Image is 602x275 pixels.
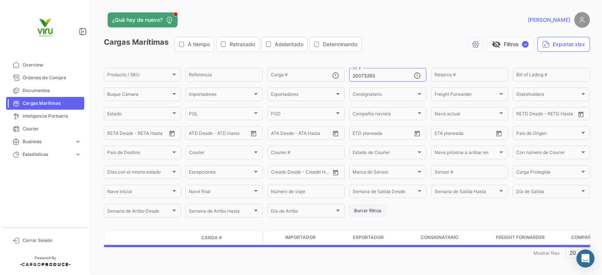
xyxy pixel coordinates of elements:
span: Courier [23,125,81,132]
button: Adelantado [262,37,307,51]
span: Producto / SKU [107,73,171,79]
input: Desde [435,131,448,137]
div: Abrir Intercom Messenger [576,249,594,267]
span: ✓ [522,41,529,48]
span: Courier [189,151,252,156]
span: Consignatario [353,93,416,98]
button: Open calendar [330,128,341,139]
span: expand_more [74,138,81,145]
span: Cerrar Sesión [23,237,81,244]
span: expand_more [74,151,81,158]
span: Nave actual [435,112,498,118]
datatable-header-cell: Freight Forwarder [493,231,568,245]
span: Freight Forwarder [435,93,498,98]
span: Exportador [353,234,384,241]
a: Overview [6,59,84,71]
span: Importadores [189,93,252,98]
span: Overview [23,62,81,68]
span: Documentos [23,87,81,94]
button: Open calendar [575,109,587,120]
button: A tiempo [175,37,214,51]
button: Exportar.xlsx [537,37,590,52]
span: Estadísticas [23,151,71,158]
a: Órdenes de Compra [6,71,84,84]
span: Mostrar filas [534,250,559,256]
button: Retrasado [217,37,259,51]
span: POD [271,112,334,118]
span: Nave inicial [107,190,171,195]
datatable-header-cell: Importador [282,231,350,245]
span: A tiempo [188,41,210,48]
input: Hasta [535,112,563,118]
a: Documentos [6,84,84,97]
input: Creado Hasta [302,171,330,176]
input: Desde [516,112,530,118]
datatable-header-cell: Carga Protegida [263,231,282,245]
span: Inteligencia Portuaria [23,113,81,119]
span: Órdenes de Compra [23,74,81,81]
span: Semana de Arribo Desde [107,210,171,215]
span: Freight Forwarder [496,234,545,241]
input: Creado Desde [271,171,296,176]
span: Día de Arribo [271,210,334,215]
button: Open calendar [166,128,178,139]
span: Semana de Salida Desde [353,190,416,195]
span: Adelantado [275,41,303,48]
span: Estado [107,112,171,118]
input: ATD Hasta [218,131,246,137]
span: 20 [570,249,576,256]
span: Excepciones [189,171,252,176]
input: Hasta [371,131,399,137]
span: Carga # [201,234,222,241]
input: ATA Hasta [299,131,327,137]
datatable-header-cell: Consignatario [418,231,493,245]
h3: Cargas Marítimas [104,37,364,52]
button: Open calendar [493,128,505,139]
input: ATA Desde [271,131,294,137]
span: visibility_off [492,40,501,49]
span: País de Origen [516,131,580,137]
input: Desde [107,131,121,137]
span: Importador [285,234,316,241]
button: Open calendar [248,128,259,139]
input: ATD Desde [189,131,213,137]
span: Cargas Marítimas [23,100,81,107]
span: Retrasado [230,41,255,48]
span: Día de Salida [516,190,580,195]
span: Stakeholders [516,93,580,98]
span: Estado de Courier [353,151,416,156]
a: Inteligencia Portuaria [6,110,84,122]
span: Semana de Arribo Hasta [189,210,252,215]
span: Carga Protegida [516,171,580,176]
span: Compañía naviera [353,112,416,118]
datatable-header-cell: Carga # [198,231,243,244]
button: ¿Qué hay de nuevo? [108,12,178,27]
img: viru.png [26,9,64,47]
button: Open calendar [412,128,423,139]
button: Open calendar [330,167,341,178]
datatable-header-cell: Modo de Transporte [119,235,138,241]
span: Nave final [189,190,252,195]
span: Consignatario [421,234,458,241]
input: Hasta [453,131,481,137]
input: Hasta [126,131,154,137]
button: Borrar filtros [349,205,386,217]
datatable-header-cell: Exportador [350,231,418,245]
span: Nave próxima a arribar en [435,151,498,156]
span: Con número de Courier [516,151,580,156]
span: Business [23,138,71,145]
span: [PERSON_NAME] [528,16,570,24]
input: Desde [353,131,366,137]
img: placeholder-user.png [574,12,590,28]
datatable-header-cell: Póliza [243,235,262,241]
span: Días con el mismo estado [107,171,171,176]
span: Marca de Sensor [353,171,416,176]
button: Determinando [310,37,361,51]
datatable-header-cell: Estado de Envio [138,235,198,241]
a: Courier [6,122,84,135]
button: visibility_offFiltros✓ [487,37,534,52]
span: ¿Qué hay de nuevo? [112,16,163,24]
span: Exportadores [271,93,334,98]
span: POL [189,112,252,118]
span: Determinando [323,41,357,48]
